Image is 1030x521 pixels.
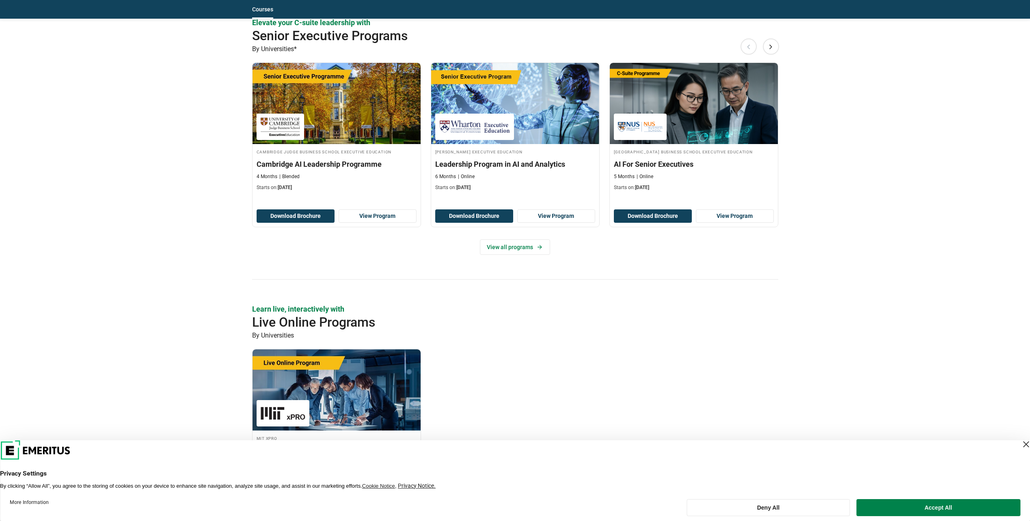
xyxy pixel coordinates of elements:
[610,63,778,144] img: AI For Senior Executives | Online AI and Machine Learning Course
[618,118,663,136] img: National University of Singapore Business School Executive Education
[763,39,779,55] button: Next
[435,173,456,180] p: 6 Months
[431,63,599,144] img: Leadership Program in AI and Analytics | Online AI and Machine Learning Course
[252,330,778,341] p: By Universities
[458,173,475,180] p: Online
[257,148,417,155] h4: Cambridge Judge Business School Executive Education
[614,159,774,169] h3: AI For Senior Executives
[252,44,778,54] p: By Universities*
[439,118,510,136] img: Wharton Executive Education
[253,349,421,431] img: AI and Cybersecurity: Strategies for Resilience and Defense | Online AI and Machine Learning Course
[257,435,417,441] h4: MIT xPRO
[480,239,550,255] a: View all programs
[435,159,595,169] h3: Leadership Program in AI and Analytics
[278,185,292,190] span: [DATE]
[252,17,778,28] p: Elevate your C-suite leadership with
[456,185,471,190] span: [DATE]
[635,185,649,190] span: [DATE]
[253,63,421,144] img: Cambridge AI Leadership Programme | Online AI and Machine Learning Course
[253,63,421,195] a: AI and Machine Learning Course by Cambridge Judge Business School Executive Education - September...
[252,304,778,314] p: Learn live, interactively with
[435,148,595,155] h4: [PERSON_NAME] Executive Education
[261,118,300,136] img: Cambridge Judge Business School Executive Education
[614,209,692,223] button: Download Brochure
[517,209,595,223] a: View Program
[339,209,417,223] a: View Program
[614,184,774,191] p: Starts on:
[252,314,726,330] h2: Live Online Programs
[637,173,653,180] p: Online
[610,63,778,195] a: AI and Machine Learning Course by National University of Singapore Business School Executive Educ...
[279,173,300,180] p: Blended
[435,184,595,191] p: Starts on:
[696,209,774,223] a: View Program
[261,404,305,422] img: MIT xPRO
[252,28,726,44] h2: Senior Executive Programs
[614,173,635,180] p: 5 Months
[614,148,774,155] h4: [GEOGRAPHIC_DATA] Business School Executive Education
[253,349,421,481] a: AI and Machine Learning Course by MIT xPRO - MIT xPRO MIT xPRO AI and Cybersecurity: Strategies f...
[257,159,417,169] h3: Cambridge AI Leadership Programme
[257,173,277,180] p: 4 Months
[431,63,599,195] a: AI and Machine Learning Course by Wharton Executive Education - September 25, 2025 Wharton Execut...
[741,39,757,55] button: Previous
[435,209,513,223] button: Download Brochure
[257,209,335,223] button: Download Brochure
[257,184,417,191] p: Starts on:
